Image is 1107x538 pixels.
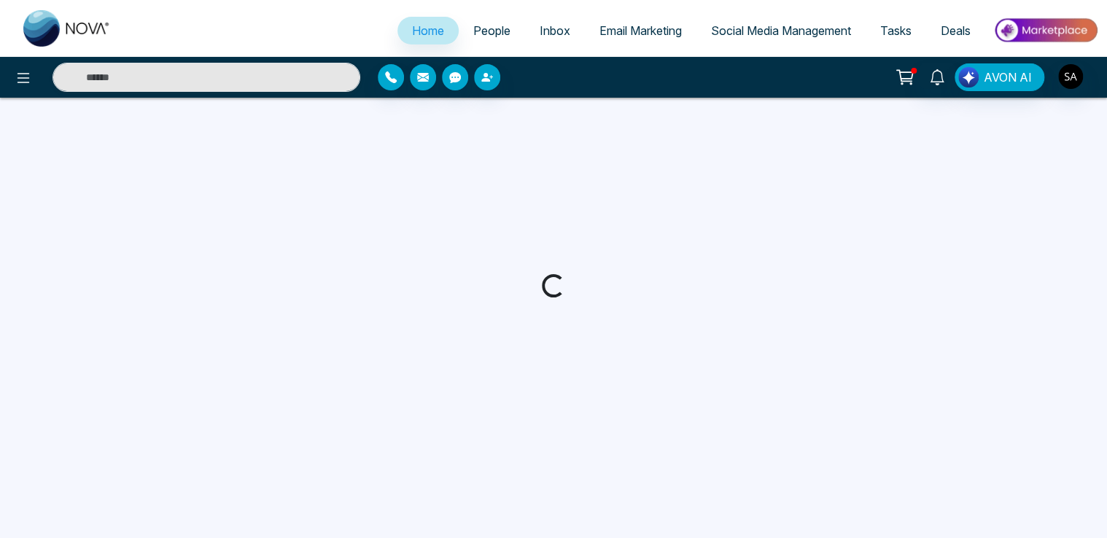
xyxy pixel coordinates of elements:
span: Email Marketing [599,23,682,38]
span: AVON AI [984,69,1032,86]
a: Tasks [866,17,926,44]
a: Email Marketing [585,17,696,44]
a: Home [397,17,459,44]
img: Nova CRM Logo [23,10,111,47]
img: Lead Flow [958,67,979,87]
span: Social Media Management [711,23,851,38]
span: People [473,23,510,38]
span: Home [412,23,444,38]
span: Deals [941,23,971,38]
a: Deals [926,17,985,44]
span: Tasks [880,23,912,38]
a: People [459,17,525,44]
span: Inbox [540,23,570,38]
img: User Avatar [1058,64,1083,89]
button: AVON AI [955,63,1044,91]
img: Market-place.gif [993,14,1098,47]
a: Social Media Management [696,17,866,44]
a: Inbox [525,17,585,44]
